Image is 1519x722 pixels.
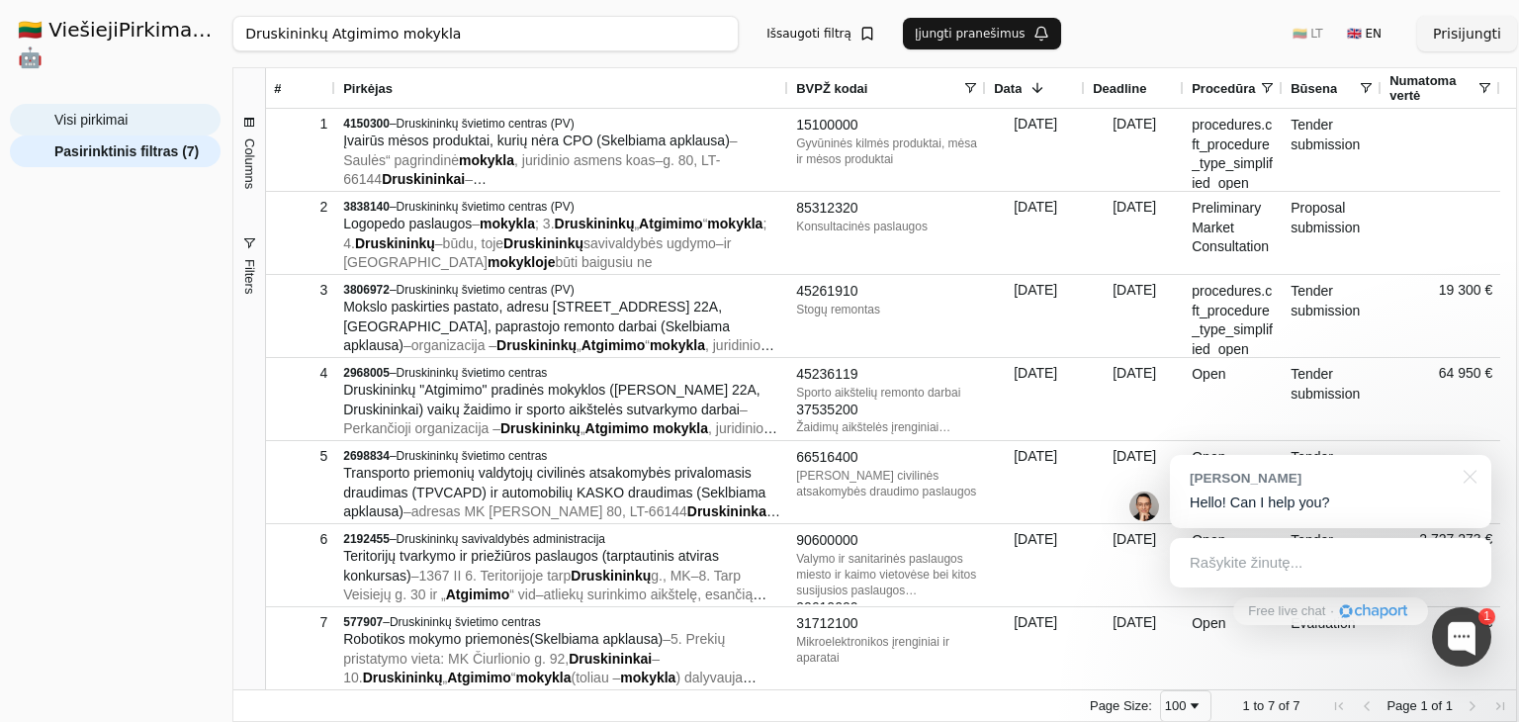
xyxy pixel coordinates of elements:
[343,531,780,547] div: –
[650,337,705,353] span: mokykla
[1085,275,1184,357] div: [DATE]
[620,670,675,685] span: mokykla
[1085,109,1184,191] div: [DATE]
[796,199,978,219] div: 85312320
[1190,493,1472,513] p: Hello! Can I help you?
[555,216,635,231] span: Druskininkų
[343,283,390,297] span: 3806972
[514,152,655,168] span: , juridinio asmens koas
[555,254,652,270] span: būti baigusiu ne
[1184,441,1283,523] div: Open
[343,133,730,148] span: Įvairūs mėsos produktai, kurių nėra CPO (Skelbiama apklausa)
[397,366,548,380] span: Druskininkų švietimo centras
[703,216,708,231] span: “
[1431,698,1442,713] span: of
[274,359,327,388] div: 4
[443,235,504,251] span: būdu, toje
[796,282,978,302] div: 45261910
[343,568,741,603] span: 8. Tarp Veisiejų g. 30 ir „
[687,503,780,519] span: Druskininkai
[1085,441,1184,523] div: [DATE]
[1268,698,1275,713] span: 7
[343,299,730,353] span: Mokslo paskirties pastato, adresu [STREET_ADDRESS] 22A, [GEOGRAPHIC_DATA], paprastojo remonto dar...
[511,670,516,685] span: “
[274,193,327,222] div: 2
[1283,109,1382,191] div: Tender submission
[343,199,780,215] div: –
[1090,698,1152,713] div: Page Size:
[390,615,541,629] span: Druskininkų švietimo centras
[1248,602,1325,621] span: Free live chat
[1331,698,1347,714] div: First Page
[397,200,575,214] span: Druskininkų švietimo centras (PV)
[1184,192,1283,274] div: Preliminary Market Consultation
[796,551,978,598] div: Valymo ir sanitarinės paslaugos miesto ir kaimo vietovėse bei kitos susijusios paslaugos
[343,366,390,380] span: 2968005
[571,568,651,584] span: Druskininkų
[242,138,257,189] span: Columns
[1243,698,1250,713] span: 1
[343,587,766,622] span: atliekų surinkimo aikštelę, esančią [GEOGRAPHIC_DATA]. 100,
[343,116,780,132] div: –
[274,276,327,305] div: 3
[1478,608,1495,625] div: 1
[1293,698,1299,713] span: 7
[1465,698,1480,714] div: Next Page
[488,254,555,270] span: mokykloje
[382,171,465,187] span: Druskininkai
[577,337,581,353] span: „
[459,152,514,168] span: mokykla
[796,365,978,385] div: 45236119
[707,216,762,231] span: mokykla
[1160,690,1211,722] div: Page Size
[796,81,867,96] span: BVPŽ kodai
[509,587,535,602] span: “ vid
[796,598,978,618] div: 90610000
[1190,469,1452,488] div: [PERSON_NAME]
[986,524,1085,606] div: [DATE]
[583,235,716,251] span: savivaldybės ugdymo
[242,259,257,294] span: Filters
[343,337,774,508] span: – – – – – – – –
[1184,275,1283,357] div: procedures.cft_procedure_type_simplified_open
[500,420,581,436] span: Druskininkų
[54,136,199,166] span: Pasirinktinis filtras (7)
[343,382,760,417] span: Druskininkų "Atgimimo" pradinės mokyklos ([PERSON_NAME] 22A, Druskininkai) vaikų žaidimo ir sport...
[397,532,605,546] span: Druskininkų savivaldybės administracija
[1279,698,1290,713] span: of
[1330,602,1334,621] div: ·
[581,337,646,353] span: Atgimimo
[343,216,472,231] span: Logopedo paslaugos
[343,117,390,131] span: 4150300
[581,420,585,436] span: „
[343,216,766,270] span: – – –
[705,337,774,353] span: , juridinio
[480,216,535,231] span: mokykla
[343,631,725,667] span: 5. Prekių pristatymo vieta: MK Čiurlionio g. 92,
[1129,492,1159,521] img: Jonas
[1283,192,1382,274] div: Proposal submission
[796,135,978,167] div: Gyvūninės kilmės produktai, mėsa ir mėsos produktai
[986,109,1085,191] div: [DATE]
[1382,358,1500,440] div: 64 950 €
[496,337,577,353] span: Druskininkų
[1382,607,1500,689] div: 16 600 €
[1184,358,1283,440] div: Open
[343,448,780,464] div: –
[274,442,327,471] div: 5
[1283,607,1382,689] div: Evaluation
[343,670,362,685] span: 10.
[986,192,1085,274] div: [DATE]
[343,465,765,519] span: Transporto priemonių valdytojų civilinės atsakomybės privalomasis draudimas (TPVCAPD) ir automobi...
[986,358,1085,440] div: [DATE]
[1386,698,1416,713] span: Page
[411,337,496,353] span: organizacija –
[796,419,978,435] div: Žaidimų aikštelės įrenginiai
[343,200,390,214] span: 3838140
[796,435,978,455] div: 34928200
[986,275,1085,357] div: [DATE]
[274,110,327,138] div: 1
[343,503,780,558] span: – –
[1170,538,1491,587] div: Rašykite žinutę...
[418,568,571,584] span: 1367 II 6. Teritorijoje tarp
